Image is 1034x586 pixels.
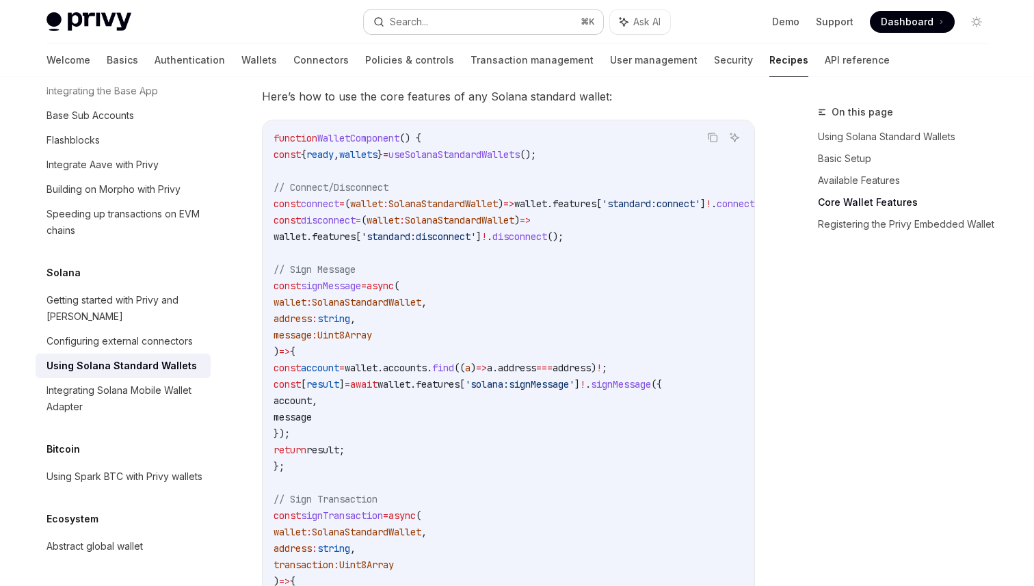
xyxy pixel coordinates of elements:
[700,198,706,210] span: ]
[454,362,465,374] span: ((
[383,198,388,210] span: :
[421,296,427,308] span: ,
[317,542,350,555] span: string
[274,411,312,423] span: message
[274,312,312,325] span: address
[301,148,306,161] span: {
[377,362,383,374] span: .
[36,464,211,489] a: Using Spark BTC with Privy wallets
[47,265,81,281] h5: Solana
[36,152,211,177] a: Integrate Aave with Privy
[498,362,536,374] span: address
[465,378,574,390] span: 'solana:signMessage'
[704,129,721,146] button: Copy the contents from the code block
[580,378,585,390] span: !
[274,559,334,571] span: transaction
[470,362,476,374] span: )
[520,148,536,161] span: ();
[47,468,202,485] div: Using Spark BTC with Privy wallets
[312,526,421,538] span: SolanaStandardWallet
[312,296,421,308] span: SolanaStandardWallet
[361,214,367,226] span: (
[274,345,279,358] span: )
[633,15,661,29] span: Ask AI
[399,132,421,144] span: () {
[47,206,202,239] div: Speeding up transactions on EVM chains
[547,230,564,243] span: ();
[107,44,138,77] a: Basics
[818,170,998,191] a: Available Features
[714,44,753,77] a: Security
[514,198,547,210] span: wallet
[870,11,955,33] a: Dashboard
[405,214,514,226] span: SolanaStandardWallet
[596,362,602,374] span: !
[536,362,553,374] span: ===
[47,12,131,31] img: light logo
[36,329,211,354] a: Configuring external connectors
[290,345,295,358] span: {
[350,198,383,210] span: wallet
[47,292,202,325] div: Getting started with Privy and [PERSON_NAME]
[306,230,312,243] span: .
[47,358,197,374] div: Using Solana Standard Wallets
[602,198,700,210] span: 'standard:connect'
[345,198,350,210] span: (
[487,362,492,374] span: a
[818,126,998,148] a: Using Solana Standard Wallets
[492,362,498,374] span: .
[390,14,428,30] div: Search...
[312,230,356,243] span: features
[155,44,225,77] a: Authentication
[410,378,416,390] span: .
[339,198,345,210] span: =
[383,148,388,161] span: =
[432,362,454,374] span: find
[339,148,377,161] span: wallets
[706,198,711,210] span: !
[367,280,394,292] span: async
[361,230,476,243] span: 'standard:disconnect'
[818,148,998,170] a: Basic Setup
[36,534,211,559] a: Abstract global wallet
[492,230,547,243] span: disconnect
[241,44,277,77] a: Wallets
[818,213,998,235] a: Registering the Privy Embedded Wallet
[36,128,211,152] a: Flashblocks
[553,362,591,374] span: address
[301,362,339,374] span: account
[36,378,211,419] a: Integrating Solana Mobile Wallet Adapter
[274,395,312,407] span: account
[274,542,312,555] span: address
[427,362,432,374] span: .
[339,362,345,374] span: =
[356,230,361,243] span: [
[306,296,312,308] span: :
[47,333,193,349] div: Configuring external connectors
[47,181,181,198] div: Building on Morpho with Privy
[394,280,399,292] span: (
[306,526,312,538] span: :
[711,198,717,210] span: .
[301,214,356,226] span: disconnect
[274,296,306,308] span: wallet
[377,148,383,161] span: }
[274,427,290,440] span: });
[339,559,394,571] span: Uint8Array
[274,509,301,522] span: const
[339,444,345,456] span: ;
[47,132,100,148] div: Flashblocks
[301,198,339,210] span: connect
[262,87,755,106] span: Here’s how to use the core features of any Solana standard wallet:
[476,230,481,243] span: ]
[818,191,998,213] a: Core Wallet Features
[36,103,211,128] a: Base Sub Accounts
[47,511,98,527] h5: Ecosystem
[470,44,594,77] a: Transaction management
[36,177,211,202] a: Building on Morpho with Privy
[274,444,306,456] span: return
[367,214,399,226] span: wallet
[602,362,607,374] span: ;
[274,493,377,505] span: // Sign Transaction
[388,148,520,161] span: useSolanaStandardWallets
